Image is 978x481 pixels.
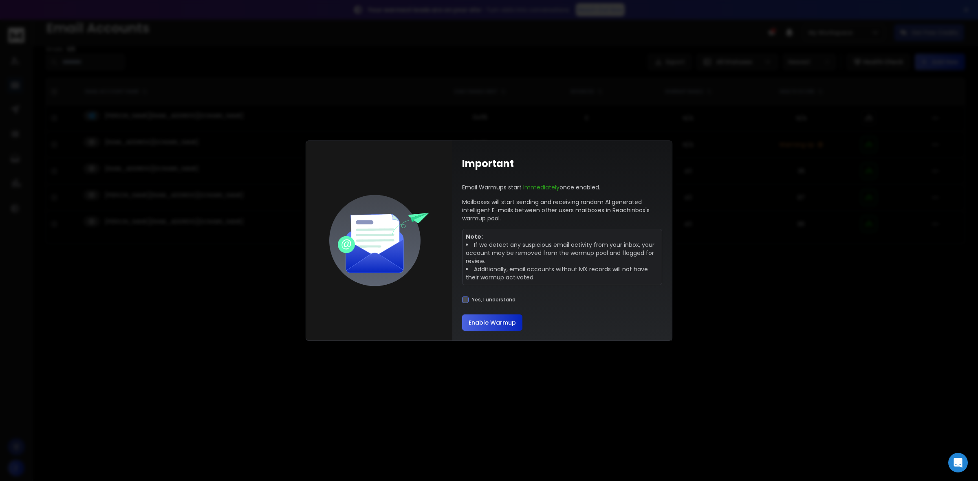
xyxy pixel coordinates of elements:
p: Note: [466,233,659,241]
span: Immediately [523,183,559,191]
li: Additionally, email accounts without MX records will not have their warmup activated. [466,265,659,281]
h1: Important [462,157,514,170]
button: Enable Warmup [462,314,522,331]
div: Open Intercom Messenger [948,453,968,472]
p: Mailboxes will start sending and receiving random AI generated intelligent E-mails between other ... [462,198,662,222]
label: Yes, I understand [472,297,515,303]
p: Email Warmups start once enabled. [462,183,600,191]
li: If we detect any suspicious email activity from your inbox, your account may be removed from the ... [466,241,659,265]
